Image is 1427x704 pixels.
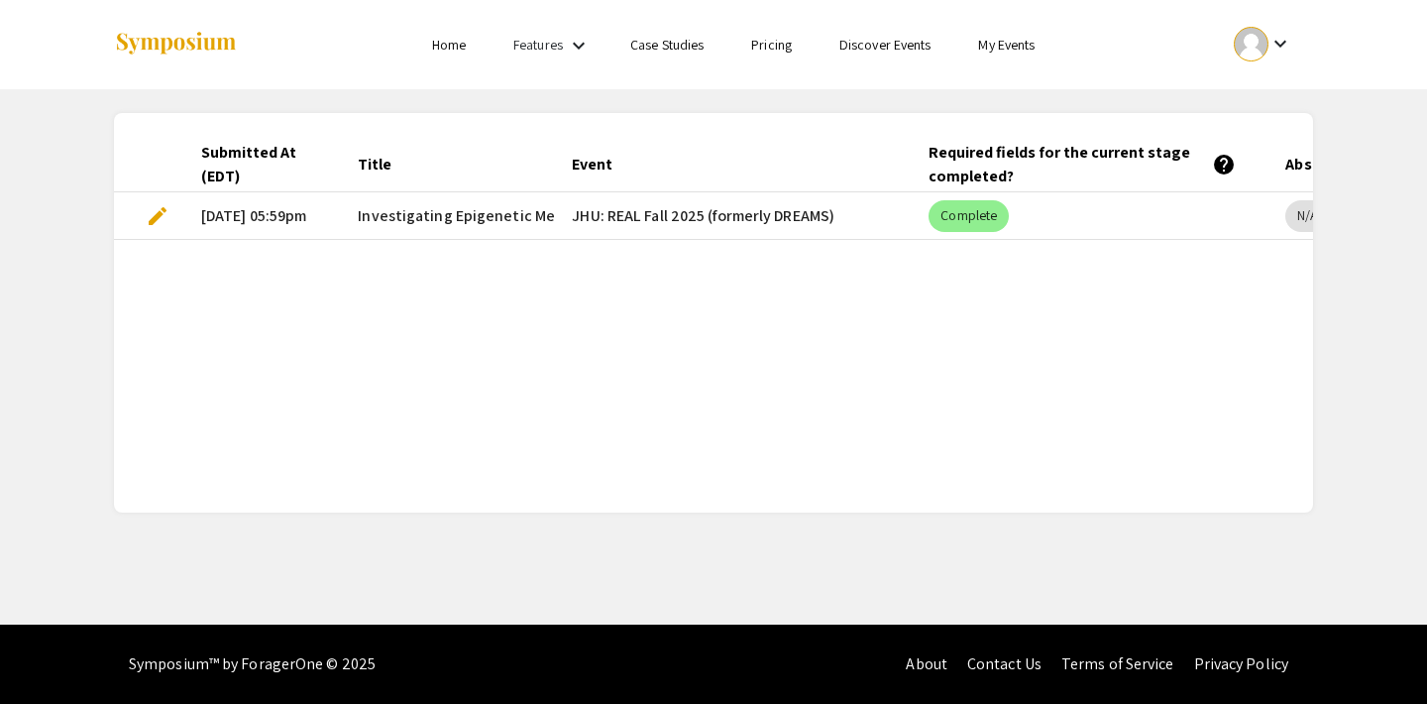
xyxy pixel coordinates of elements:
mat-icon: help [1212,153,1236,176]
mat-cell: JHU: REAL Fall 2025 (formerly DREAMS) [556,192,913,240]
a: About [906,653,947,674]
div: Required fields for the current stage completed?help [929,141,1254,188]
mat-cell: [DATE] 05:59pm [185,192,342,240]
mat-icon: Expand Features list [567,34,591,58]
div: Title [358,153,391,176]
a: Case Studies [630,36,704,54]
iframe: Chat [1343,615,1412,689]
div: Event [572,153,630,176]
a: Terms of Service [1061,653,1174,674]
mat-icon: Expand account dropdown [1268,32,1292,56]
div: Submitted At (EDT) [201,141,308,188]
a: Pricing [751,36,792,54]
div: Symposium™ by ForagerOne © 2025 [129,625,376,704]
a: Discover Events [839,36,932,54]
a: My Events [978,36,1035,54]
div: Required fields for the current stage completed? [929,141,1236,188]
mat-chip: N/A [1285,200,1329,232]
mat-chip: Complete [929,200,1009,232]
button: Expand account dropdown [1213,22,1313,66]
a: Privacy Policy [1194,653,1288,674]
div: Event [572,153,612,176]
span: Investigating Epigenetic Mechanisms of Therapy Resistance in T-cell Acute [MEDICAL_DATA] [358,204,999,228]
div: Title [358,153,409,176]
img: Symposium by ForagerOne [114,31,238,58]
a: Contact Us [967,653,1042,674]
span: edit [146,204,169,228]
a: Features [513,36,563,54]
a: Home [432,36,466,54]
div: Submitted At (EDT) [201,141,326,188]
